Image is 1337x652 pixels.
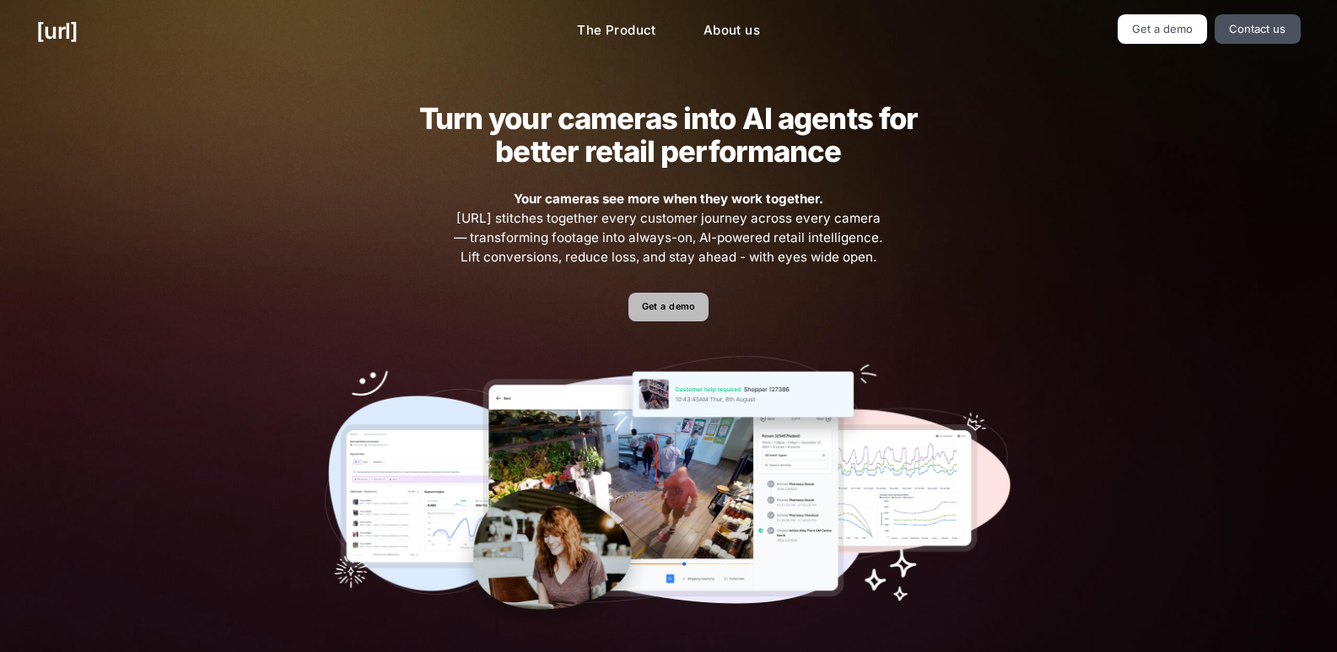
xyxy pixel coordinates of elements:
[628,293,709,322] a: Get a demo
[514,191,823,207] strong: Your cameras see more when they work together.
[36,14,78,47] a: [URL]
[392,102,944,168] h2: Turn your cameras into AI agents for better retail performance
[452,190,886,267] span: [URL] stitches together every customer journey across every camera — transforming footage into al...
[1118,14,1208,44] a: Get a demo
[325,356,1012,635] img: Our tools
[563,14,670,47] a: The Product
[1215,14,1301,44] a: Contact us
[690,14,774,47] a: About us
